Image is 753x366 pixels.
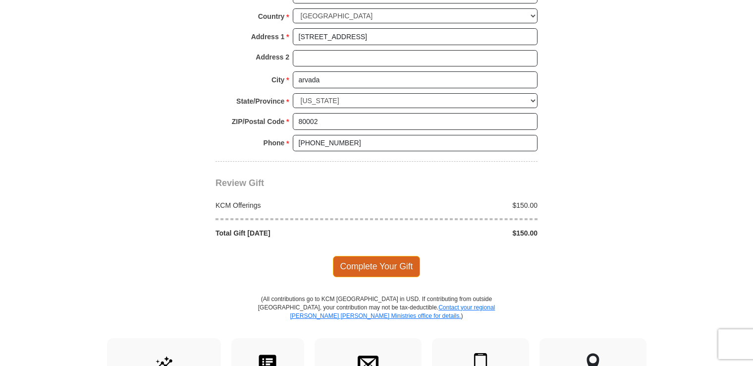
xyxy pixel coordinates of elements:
[290,304,495,319] a: Contact your regional [PERSON_NAME] [PERSON_NAME] Ministries office for details.
[251,30,285,44] strong: Address 1
[232,115,285,128] strong: ZIP/Postal Code
[333,256,421,277] span: Complete Your Gift
[376,228,543,238] div: $150.00
[271,73,284,87] strong: City
[258,295,495,338] p: (All contributions go to KCM [GEOGRAPHIC_DATA] in USD. If contributing from outside [GEOGRAPHIC_D...
[236,94,284,108] strong: State/Province
[211,200,377,210] div: KCM Offerings
[215,178,264,188] span: Review Gift
[376,200,543,210] div: $150.00
[211,228,377,238] div: Total Gift [DATE]
[264,136,285,150] strong: Phone
[256,50,289,64] strong: Address 2
[258,9,285,23] strong: Country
